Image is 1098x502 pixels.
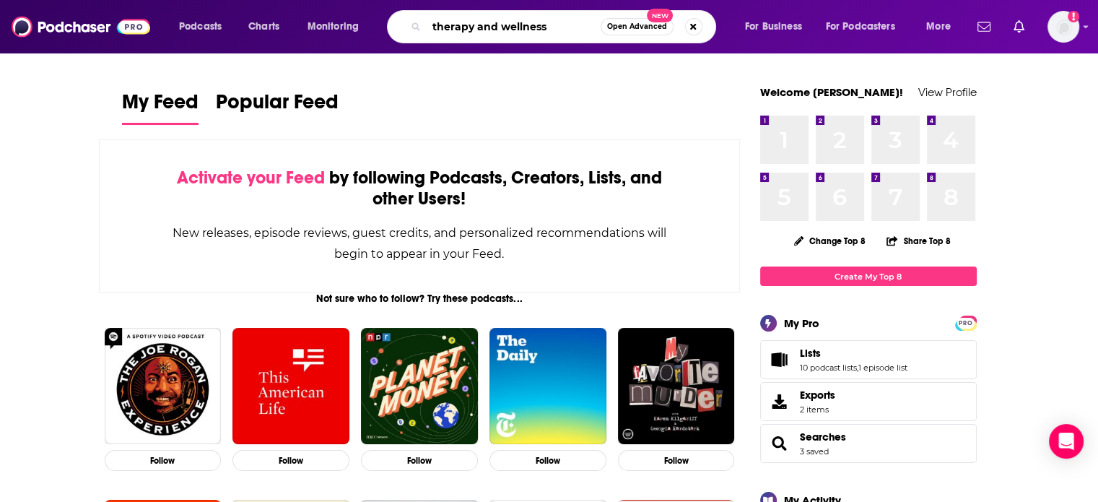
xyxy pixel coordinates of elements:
a: Show notifications dropdown [1008,14,1030,39]
span: , [857,363,858,373]
button: open menu [297,15,378,38]
img: The Joe Rogan Experience [105,328,222,445]
span: Charts [248,17,279,37]
span: Open Advanced [607,23,667,30]
a: Charts [239,15,288,38]
span: Podcasts [179,17,222,37]
button: Follow [105,450,222,471]
div: Not sure who to follow? Try these podcasts... [99,293,741,305]
span: New [647,9,673,22]
a: Popular Feed [216,90,339,125]
a: View Profile [918,85,977,99]
a: Exports [760,382,977,421]
a: Create My Top 8 [760,267,977,286]
a: Welcome [PERSON_NAME]! [760,85,903,99]
span: For Business [745,17,802,37]
button: open menu [735,15,820,38]
span: Lists [800,347,821,360]
span: Logged in as Bcprpro33 [1047,11,1079,43]
img: Podchaser - Follow, Share and Rate Podcasts [12,13,150,40]
img: The Daily [489,328,606,445]
span: Lists [760,340,977,379]
button: Show profile menu [1047,11,1079,43]
img: Planet Money [361,328,478,445]
div: Search podcasts, credits, & more... [401,10,730,43]
a: Lists [765,350,794,370]
div: My Pro [784,316,819,330]
a: 1 episode list [858,363,907,373]
button: Follow [232,450,349,471]
span: Exports [765,391,794,412]
a: 3 saved [800,446,829,456]
a: Show notifications dropdown [972,14,996,39]
button: Follow [618,450,735,471]
span: Exports [800,389,835,402]
button: Follow [489,450,606,471]
img: User Profile [1047,11,1079,43]
div: Open Intercom Messenger [1049,424,1084,459]
img: This American Life [232,328,349,445]
span: Searches [760,424,977,463]
button: Open AdvancedNew [601,18,674,35]
span: Activate your Feed [177,167,325,189]
span: Popular Feed [216,90,339,123]
span: My Feed [122,90,199,123]
a: PRO [957,317,975,328]
a: 10 podcast lists [800,363,857,373]
span: For Podcasters [826,17,895,37]
a: Searches [800,430,846,443]
button: open menu [916,15,969,38]
span: Monitoring [308,17,359,37]
div: New releases, episode reviews, guest credits, and personalized recommendations will begin to appe... [172,222,668,264]
img: My Favorite Murder with Karen Kilgariff and Georgia Hardstark [618,328,735,445]
a: My Feed [122,90,199,125]
button: Share Top 8 [886,227,951,255]
button: Follow [361,450,478,471]
button: Change Top 8 [785,232,875,250]
svg: Add a profile image [1068,11,1079,22]
span: More [926,17,951,37]
input: Search podcasts, credits, & more... [427,15,601,38]
a: Lists [800,347,907,360]
button: open menu [169,15,240,38]
button: open menu [816,15,916,38]
div: by following Podcasts, Creators, Lists, and other Users! [172,168,668,209]
span: 2 items [800,404,835,415]
a: Searches [765,433,794,454]
span: PRO [957,318,975,329]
